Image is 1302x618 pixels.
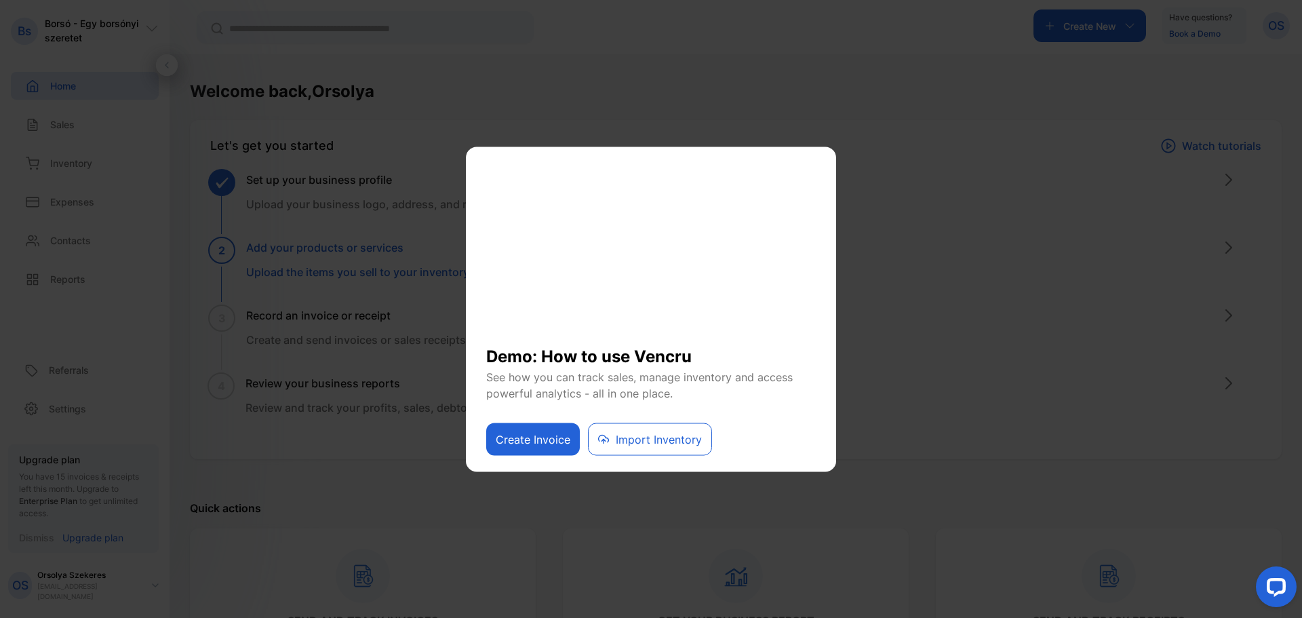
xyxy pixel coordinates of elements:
[486,163,816,333] iframe: YouTube video player
[1245,561,1302,618] iframe: LiveChat chat widget
[588,423,712,455] button: Import Inventory
[486,423,580,455] button: Create Invoice
[486,368,816,401] p: See how you can track sales, manage inventory and access powerful analytics - all in one place.
[486,333,816,368] h1: Demo: How to use Vencru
